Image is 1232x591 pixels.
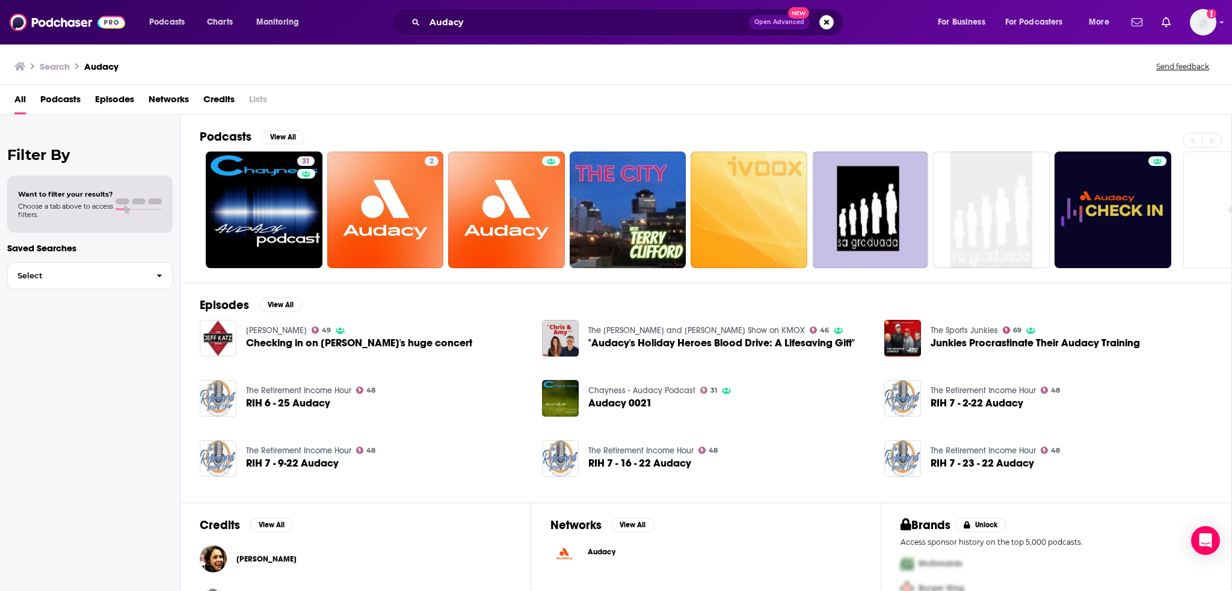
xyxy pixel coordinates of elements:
[141,13,200,32] button: open menu
[884,320,921,357] a: Junkies Procrastinate Their Audacy Training
[366,388,375,393] span: 48
[810,326,830,334] a: 46
[322,328,331,333] span: 49
[919,559,962,569] span: McDonalds
[236,554,297,564] span: [PERSON_NAME]
[206,152,322,268] a: 31
[261,130,304,144] button: View All
[327,152,444,268] a: 2
[40,61,70,72] h3: Search
[754,19,804,25] span: Open Advanced
[550,518,654,533] a: NetworksView All
[884,380,921,417] img: RIH 7 - 2-22 Audacy
[1127,12,1147,32] a: Show notifications dropdown
[820,328,829,333] span: 46
[248,13,315,32] button: open menu
[200,320,236,357] img: Checking in on Audacy's huge concert
[430,156,434,168] span: 2
[588,458,691,468] a: RIH 7 - 16 - 22 Audacy
[1153,61,1213,72] button: Send feedback
[710,388,717,393] span: 31
[542,440,579,477] img: RIH 7 - 16 - 22 Audacy
[1003,326,1022,334] a: 69
[200,545,227,572] img: Trysta Krick
[550,518,602,533] h2: Networks
[236,554,297,564] a: Trysta Krick
[1051,388,1060,393] span: 48
[896,551,919,576] img: First Pro Logo
[1051,448,1060,453] span: 48
[95,90,134,114] a: Episodes
[246,458,339,468] a: RIH 7 - 9-22 Audacy
[931,385,1036,396] a: The Retirement Income Hour
[550,540,578,568] img: Audacy logo
[1013,328,1021,333] span: 69
[749,15,810,29] button: Open AdvancedNew
[200,298,249,313] h2: Episodes
[931,458,1034,468] a: RIH 7 - 23 - 22 Audacy
[312,326,331,334] a: 49
[1207,9,1216,19] svg: Add a profile image
[149,14,185,31] span: Podcasts
[249,90,267,114] span: Lists
[1191,526,1220,555] div: Open Intercom Messenger
[200,518,293,533] a: CreditsView All
[425,156,439,166] a: 2
[929,13,1000,32] button: open menu
[356,387,376,394] a: 48
[1190,9,1216,35] span: Logged in as tessvanden
[200,129,251,144] h2: Podcasts
[246,325,307,335] a: Jeff Katz
[297,156,315,166] a: 31
[203,90,235,114] span: Credits
[931,446,1036,456] a: The Retirement Income Hour
[200,440,236,477] img: RIH 7 - 9-22 Audacy
[200,298,302,313] a: EpisodesView All
[40,90,81,114] span: Podcasts
[788,7,810,19] span: New
[14,90,26,114] span: All
[955,518,1006,532] button: Unlock
[199,13,240,32] a: Charts
[200,380,236,417] img: RIH 6 - 25 Audacy
[1080,13,1124,32] button: open menu
[246,338,472,348] span: Checking in on [PERSON_NAME]'s huge concert
[550,540,862,568] a: Audacy logoAudacy
[588,446,694,456] a: The Retirement Income Hour
[709,448,718,453] span: 48
[246,338,472,348] a: Checking in on Audacy's huge concert
[588,338,855,348] a: "Audacy's Holiday Heroes Blood Drive: A Lifesaving Gift"
[246,446,351,456] a: The Retirement Income Hour
[246,385,351,396] a: The Retirement Income Hour
[698,447,718,454] a: 48
[256,14,299,31] span: Monitoring
[884,440,921,477] img: RIH 7 - 23 - 22 Audacy
[250,518,293,532] button: View All
[901,537,1212,547] p: Access sponsor history on the top 5,000 podcasts.
[200,540,511,578] button: Trysta KrickTrysta Krick
[84,61,119,72] h3: Audacy
[259,298,302,312] button: View All
[542,380,579,417] a: Audacy 0021
[7,242,173,254] p: Saved Searches
[931,338,1140,348] a: Junkies Procrastinate Their Audacy Training
[149,90,189,114] a: Networks
[611,518,654,532] button: View All
[1190,9,1216,35] button: Show profile menu
[18,190,113,198] span: Want to filter your results?
[588,385,695,396] a: Chayness - Audacy Podcast
[901,518,950,533] h2: Brands
[588,547,615,557] span: Audacy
